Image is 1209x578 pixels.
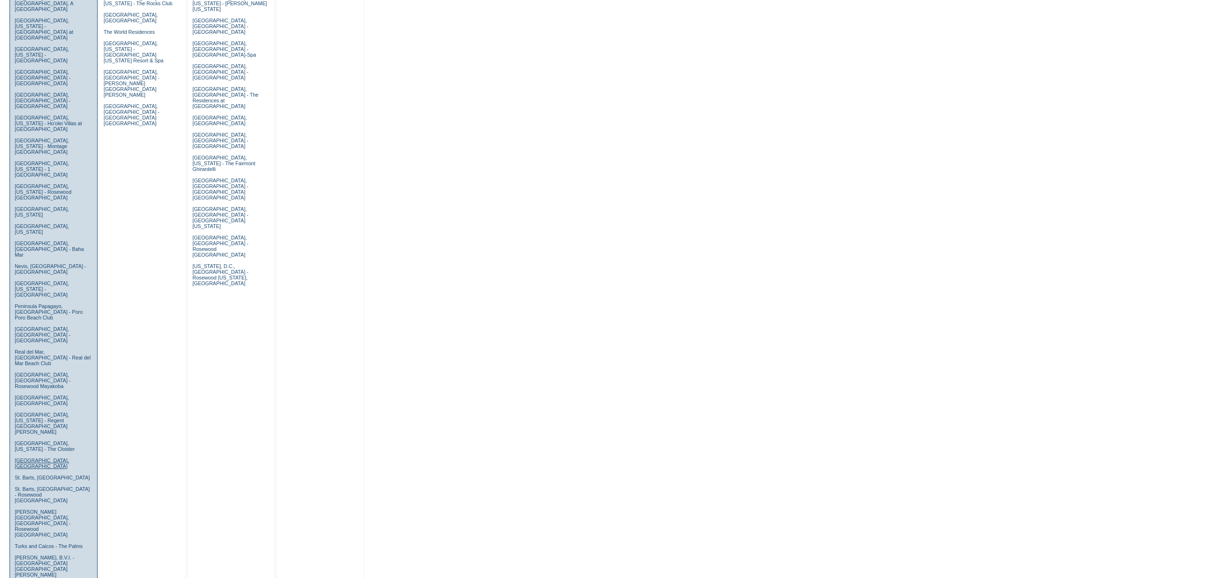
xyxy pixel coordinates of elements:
[15,160,69,178] a: [GEOGRAPHIC_DATA], [US_STATE] - 1 [GEOGRAPHIC_DATA]
[15,475,90,480] a: St. Barts, [GEOGRAPHIC_DATA]
[15,395,69,406] a: [GEOGRAPHIC_DATA], [GEOGRAPHIC_DATA]
[192,263,248,286] a: [US_STATE], D.C., [GEOGRAPHIC_DATA] - Rosewood [US_STATE], [GEOGRAPHIC_DATA]
[15,183,71,200] a: [GEOGRAPHIC_DATA], [US_STATE] - Rosewood [GEOGRAPHIC_DATA]
[15,412,69,435] a: [GEOGRAPHIC_DATA], [US_STATE] - Regent [GEOGRAPHIC_DATA][PERSON_NAME]
[192,86,258,109] a: [GEOGRAPHIC_DATA], [GEOGRAPHIC_DATA] - The Residences at [GEOGRAPHIC_DATA]
[15,240,84,258] a: [GEOGRAPHIC_DATA], [GEOGRAPHIC_DATA] - Baha Mar
[192,40,256,58] a: [GEOGRAPHIC_DATA], [GEOGRAPHIC_DATA] - [GEOGRAPHIC_DATA]-Spa
[15,206,69,218] a: [GEOGRAPHIC_DATA], [US_STATE]
[104,40,164,63] a: [GEOGRAPHIC_DATA], [US_STATE] - [GEOGRAPHIC_DATA] [US_STATE] Resort & Spa
[15,486,90,503] a: St. Barts, [GEOGRAPHIC_DATA] - Rosewood [GEOGRAPHIC_DATA]
[15,543,83,549] a: Turks and Caicos - The Palms
[15,115,82,132] a: [GEOGRAPHIC_DATA], [US_STATE] - Ho'olei Villas at [GEOGRAPHIC_DATA]
[15,326,70,343] a: [GEOGRAPHIC_DATA], [GEOGRAPHIC_DATA] - [GEOGRAPHIC_DATA]
[15,46,69,63] a: [GEOGRAPHIC_DATA], [US_STATE] - [GEOGRAPHIC_DATA]
[15,509,70,538] a: [PERSON_NAME][GEOGRAPHIC_DATA], [GEOGRAPHIC_DATA] - Rosewood [GEOGRAPHIC_DATA]
[192,206,248,229] a: [GEOGRAPHIC_DATA], [GEOGRAPHIC_DATA] - [GEOGRAPHIC_DATA] [US_STATE]
[104,103,159,126] a: [GEOGRAPHIC_DATA], [GEOGRAPHIC_DATA] - [GEOGRAPHIC_DATA] [GEOGRAPHIC_DATA]
[192,132,248,149] a: [GEOGRAPHIC_DATA], [GEOGRAPHIC_DATA] - [GEOGRAPHIC_DATA]
[15,223,69,235] a: [GEOGRAPHIC_DATA], [US_STATE]
[192,18,248,35] a: [GEOGRAPHIC_DATA], [GEOGRAPHIC_DATA] - [GEOGRAPHIC_DATA]
[192,178,248,200] a: [GEOGRAPHIC_DATA], [GEOGRAPHIC_DATA] - [GEOGRAPHIC_DATA] [GEOGRAPHIC_DATA]
[15,18,73,40] a: [GEOGRAPHIC_DATA], [US_STATE] - [GEOGRAPHIC_DATA] at [GEOGRAPHIC_DATA]
[192,155,255,172] a: [GEOGRAPHIC_DATA], [US_STATE] - The Fairmont Ghirardelli
[104,29,155,35] a: The World Residences
[15,349,91,366] a: Real del Mar, [GEOGRAPHIC_DATA] - Real del Mar Beach Club
[192,63,248,80] a: [GEOGRAPHIC_DATA], [GEOGRAPHIC_DATA] - [GEOGRAPHIC_DATA]
[104,69,159,98] a: [GEOGRAPHIC_DATA], [GEOGRAPHIC_DATA] - [PERSON_NAME][GEOGRAPHIC_DATA][PERSON_NAME]
[104,12,158,23] a: [GEOGRAPHIC_DATA], [GEOGRAPHIC_DATA]
[192,115,247,126] a: [GEOGRAPHIC_DATA], [GEOGRAPHIC_DATA]
[15,303,83,320] a: Peninsula Papagayo, [GEOGRAPHIC_DATA] - Poro Poro Beach Club
[15,458,69,469] a: [GEOGRAPHIC_DATA], [GEOGRAPHIC_DATA]
[192,235,248,258] a: [GEOGRAPHIC_DATA], [GEOGRAPHIC_DATA] - Rosewood [GEOGRAPHIC_DATA]
[15,555,74,578] a: [PERSON_NAME], B.V.I. - [GEOGRAPHIC_DATA] [GEOGRAPHIC_DATA][PERSON_NAME]
[15,440,75,452] a: [GEOGRAPHIC_DATA], [US_STATE] - The Cloister
[15,138,69,155] a: [GEOGRAPHIC_DATA], [US_STATE] - Montage [GEOGRAPHIC_DATA]
[15,280,69,298] a: [GEOGRAPHIC_DATA], [US_STATE] - [GEOGRAPHIC_DATA]
[15,372,70,389] a: [GEOGRAPHIC_DATA], [GEOGRAPHIC_DATA] - Rosewood Mayakoba
[15,92,70,109] a: [GEOGRAPHIC_DATA], [GEOGRAPHIC_DATA] - [GEOGRAPHIC_DATA]
[15,69,70,86] a: [GEOGRAPHIC_DATA], [GEOGRAPHIC_DATA] - [GEOGRAPHIC_DATA]
[15,263,86,275] a: Nevis, [GEOGRAPHIC_DATA] - [GEOGRAPHIC_DATA]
